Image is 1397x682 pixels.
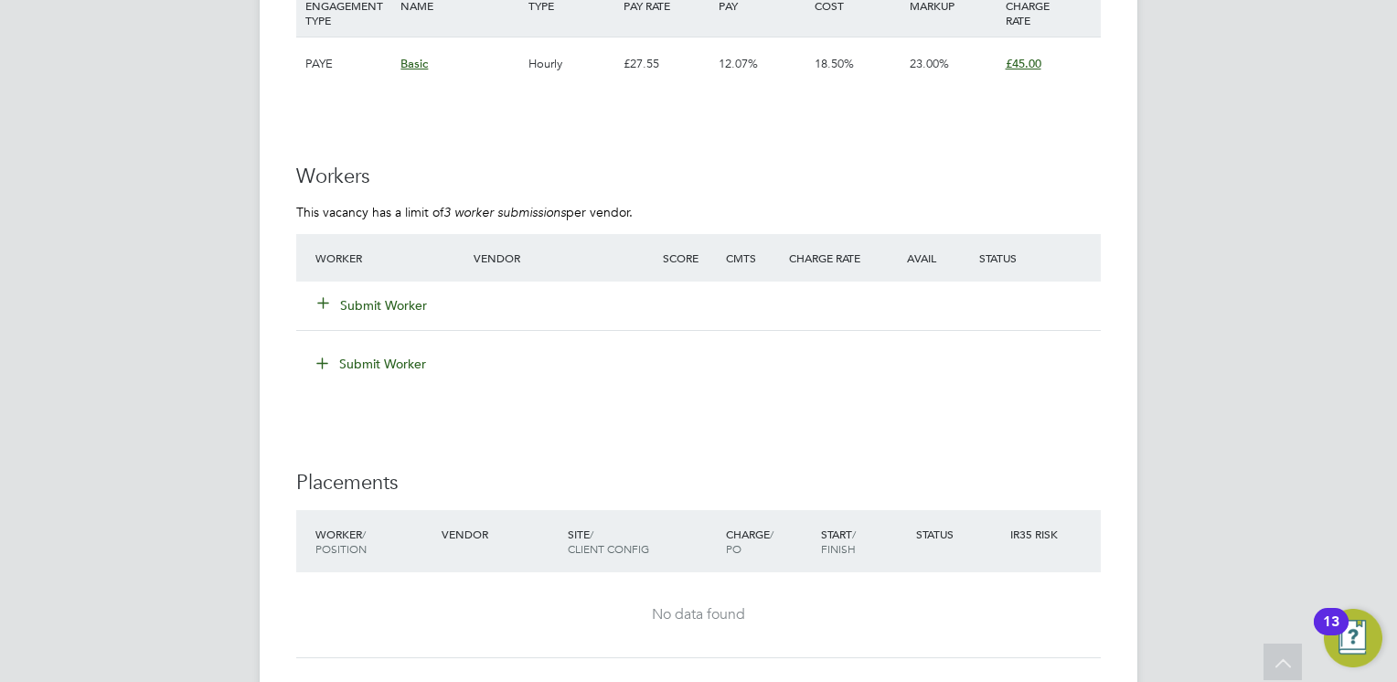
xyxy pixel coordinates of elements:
span: / PO [726,527,773,556]
div: Worker [311,241,469,274]
span: Basic [400,56,428,71]
div: Charge Rate [784,241,880,274]
button: Submit Worker [318,296,428,314]
h3: Workers [296,164,1101,190]
div: Site [563,517,721,565]
button: Open Resource Center, 13 new notifications [1324,609,1382,667]
div: Charge [721,517,816,565]
span: 12.07% [719,56,758,71]
p: This vacancy has a limit of per vendor. [296,204,1101,220]
div: No data found [315,605,1082,624]
div: Vendor [437,517,563,550]
span: 23.00% [910,56,949,71]
div: Avail [880,241,975,274]
span: £45.00 [1006,56,1041,71]
div: Score [658,241,721,274]
div: PAYE [301,37,396,91]
div: Hourly [524,37,619,91]
span: / Position [315,527,367,556]
div: Vendor [469,241,658,274]
div: Status [912,517,1007,550]
span: 18.50% [815,56,854,71]
span: / Client Config [568,527,649,556]
div: Worker [311,517,437,565]
div: Cmts [721,241,784,274]
button: Submit Worker [304,349,441,378]
div: IR35 Risk [1006,517,1069,550]
span: / Finish [821,527,856,556]
h3: Placements [296,470,1101,496]
em: 3 worker submissions [443,204,566,220]
div: Status [975,241,1101,274]
div: £27.55 [619,37,714,91]
div: 13 [1323,622,1339,645]
div: Start [816,517,912,565]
